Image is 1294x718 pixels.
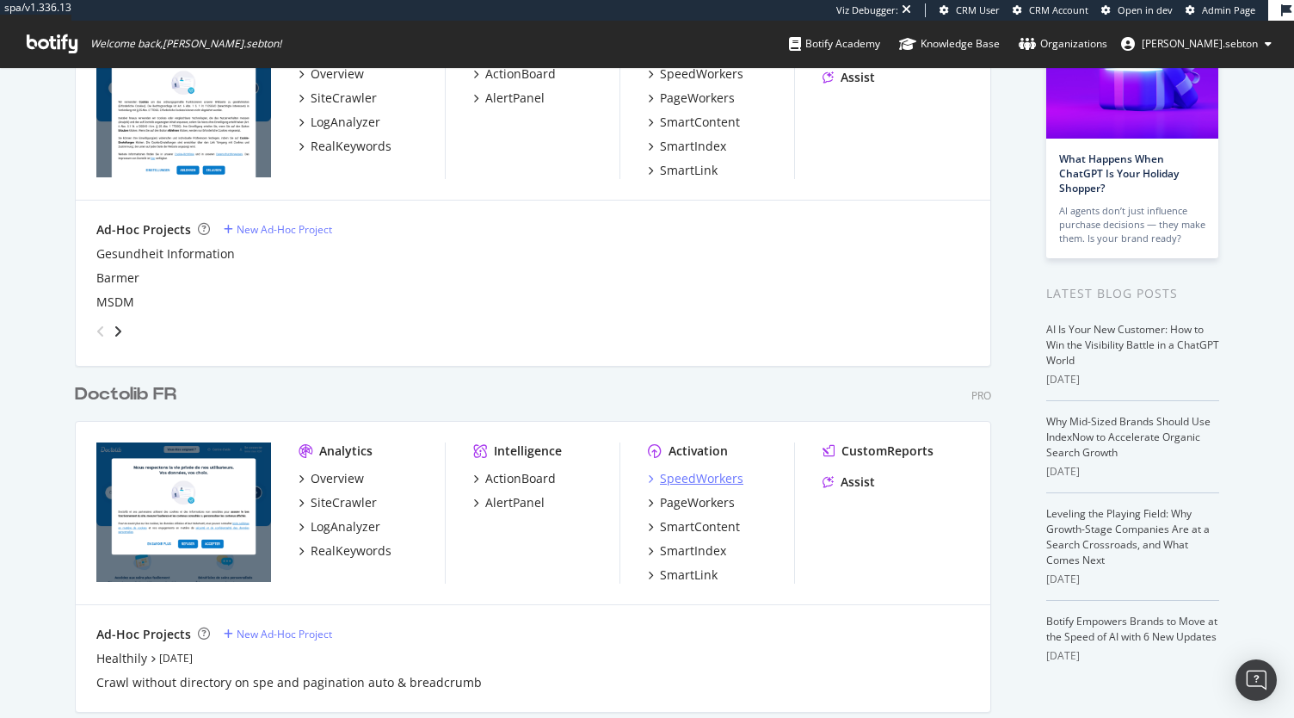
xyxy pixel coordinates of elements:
[648,65,743,83] a: SpeedWorkers
[1046,464,1219,480] div: [DATE]
[299,542,391,560] a: RealKeywords
[96,443,271,582] img: doctolib.fr
[660,494,735,511] div: PageWorkers
[1101,3,1173,17] a: Open in dev
[1186,3,1255,17] a: Admin Page
[299,518,380,535] a: LogAnalyzer
[319,443,373,460] div: Analytics
[473,494,545,511] a: AlertPanel
[899,21,1000,67] a: Knowledge Base
[311,542,391,560] div: RealKeywords
[75,382,183,407] a: Doctolib FR
[1046,648,1219,664] div: [DATE]
[1046,322,1219,368] a: AI Is Your New Customer: How to Win the Visibility Battle in a ChatGPT World
[660,162,718,179] div: SmartLink
[648,162,718,179] a: SmartLink
[1107,30,1285,58] button: [PERSON_NAME].sebton
[311,65,364,83] div: Overview
[836,3,898,17] div: Viz Debugger:
[311,518,380,535] div: LogAnalyzer
[485,90,545,107] div: AlertPanel
[90,37,281,51] span: Welcome back, [PERSON_NAME].sebton !
[841,474,875,491] div: Assist
[485,65,556,83] div: ActionBoard
[473,90,545,107] a: AlertPanel
[1059,152,1179,195] a: What Happens When ChatGPT Is Your Holiday Shopper?
[1118,3,1173,16] span: Open in dev
[1029,3,1088,16] span: CRM Account
[660,470,743,487] div: SpeedWorkers
[311,114,380,131] div: LogAnalyzer
[299,470,364,487] a: Overview
[112,323,124,340] div: angle-right
[1046,284,1219,303] div: Latest Blog Posts
[823,443,934,460] a: CustomReports
[96,674,482,691] a: Crawl without directory on spe and pagination auto & breadcrumb
[789,35,880,53] div: Botify Academy
[660,518,740,535] div: SmartContent
[96,626,191,643] div: Ad-Hoc Projects
[841,443,934,460] div: CustomReports
[940,3,1000,17] a: CRM User
[648,518,740,535] a: SmartContent
[1046,614,1217,644] a: Botify Empowers Brands to Move at the Speed of AI with 6 New Updates
[75,382,176,407] div: Doctolib FR
[1019,21,1107,67] a: Organizations
[237,222,332,237] div: New Ad-Hoc Project
[96,269,139,287] a: Barmer
[1046,372,1219,387] div: [DATE]
[494,443,562,460] div: Intelligence
[311,470,364,487] div: Overview
[1019,35,1107,53] div: Organizations
[648,542,726,560] a: SmartIndex
[299,138,391,155] a: RealKeywords
[473,470,556,487] a: ActionBoard
[660,138,726,155] div: SmartIndex
[823,69,875,86] a: Assist
[96,294,134,311] a: MSDM
[311,494,377,511] div: SiteCrawler
[299,65,364,83] a: Overview
[485,494,545,511] div: AlertPanel
[485,470,556,487] div: ActionBoard
[648,470,743,487] a: SpeedWorkers
[899,35,1000,53] div: Knowledge Base
[956,3,1000,16] span: CRM User
[96,221,191,238] div: Ad-Hoc Projects
[237,627,332,641] div: New Ad-Hoc Project
[1046,572,1219,587] div: [DATE]
[1046,414,1211,460] a: Why Mid-Sized Brands Should Use IndexNow to Accelerate Organic Search Growth
[669,443,728,460] div: Activation
[660,114,740,131] div: SmartContent
[96,38,271,177] img: doctolib.de
[660,65,743,83] div: SpeedWorkers
[96,650,147,667] div: Healthily
[648,138,726,155] a: SmartIndex
[311,90,377,107] div: SiteCrawler
[660,542,726,560] div: SmartIndex
[96,245,235,263] a: Gesundheit Information
[473,65,556,83] a: ActionBoard
[648,90,735,107] a: PageWorkers
[1046,506,1210,567] a: Leveling the Playing Field: Why Growth-Stage Companies Are at a Search Crossroads, and What Comes...
[823,474,875,491] a: Assist
[789,21,880,67] a: Botify Academy
[311,138,391,155] div: RealKeywords
[299,494,377,511] a: SiteCrawler
[1235,659,1277,701] div: Open Intercom Messenger
[299,114,380,131] a: LogAnalyzer
[1142,36,1258,51] span: anne.sebton
[971,388,991,403] div: Pro
[1013,3,1088,17] a: CRM Account
[660,566,718,584] div: SmartLink
[89,318,112,345] div: angle-left
[648,566,718,584] a: SmartLink
[159,651,193,665] a: [DATE]
[648,494,735,511] a: PageWorkers
[299,90,377,107] a: SiteCrawler
[1202,3,1255,16] span: Admin Page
